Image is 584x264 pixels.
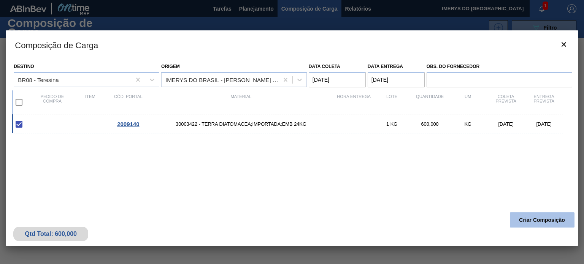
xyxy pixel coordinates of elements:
div: Material [147,94,335,110]
button: Criar Composição [510,212,574,228]
input: dd/mm/yyyy [309,72,366,87]
label: Data entrega [368,64,403,69]
span: 30003422 - TERRA DIATOMACEA;IMPORTADA;EMB 24KG [147,121,335,127]
div: IMERYS DO BRASIL - [PERSON_NAME] (SP) [165,76,279,83]
label: Origem [161,64,180,69]
div: Item [71,94,109,110]
div: KG [449,121,487,127]
div: Ir para o Pedido [109,121,147,127]
div: Hora Entrega [335,94,373,110]
input: dd/mm/yyyy [368,72,425,87]
div: [DATE] [487,121,525,127]
div: Quantidade [411,94,449,110]
div: Coleta Prevista [487,94,525,110]
div: 600,000 [411,121,449,127]
label: Obs. do Fornecedor [427,61,572,72]
div: Entrega Prevista [525,94,563,110]
div: BR08 - Teresina [18,76,59,83]
div: UM [449,94,487,110]
div: Qtd Total: 600,000 [19,231,83,237]
label: Data coleta [309,64,340,69]
span: 2009140 [117,121,139,127]
div: Lote [373,94,411,110]
div: Pedido de compra [33,94,71,110]
h3: Composição de Carga [6,30,578,59]
label: Destino [14,64,34,69]
div: Cód. Portal [109,94,147,110]
div: 1 KG [373,121,411,127]
div: [DATE] [525,121,563,127]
